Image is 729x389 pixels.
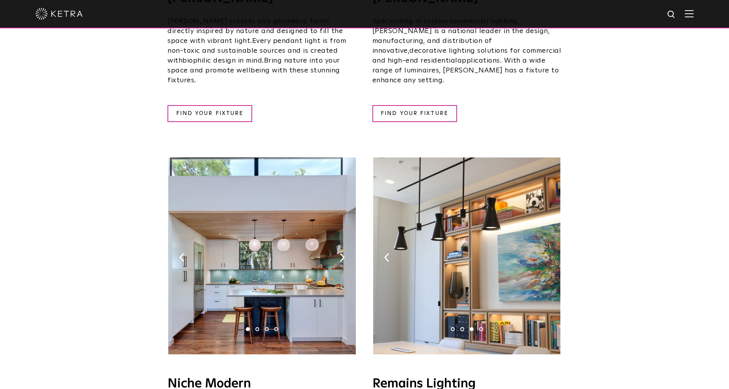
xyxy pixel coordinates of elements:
[167,18,343,44] span: [PERSON_NAME] creates airy geometric forms directly inspired by nature and designed to fill the s...
[372,57,559,84] span: applications. With a wide range of luminaires, [PERSON_NAME] has a fixture to enhance any setting.
[372,28,550,54] span: is a national leader in the design, manufacturing, and distribution of innovative,
[340,253,345,262] img: arrow-right-black.svg
[179,253,184,262] img: arrow-left-black.svg
[167,105,252,122] a: FIND YOUR FIXTURE
[545,253,550,262] img: arrow-right-black.svg
[167,17,357,85] p: biophilic design in mind.
[372,47,562,64] span: decorative lighting solutions for commercial and high-end residential
[373,157,560,354] img: lutronketrareadycustomremainslightingco%5B31%5D.jpg
[667,10,677,20] img: search icon
[167,57,340,84] span: Bring nature into your space and promote wellbeing with these stunning fixtures.
[372,105,457,122] a: FIND YOUR FIXTURE
[384,253,389,262] img: arrow-left-black.svg
[372,28,432,35] span: [PERSON_NAME]
[168,157,355,354] img: Niche-Oplaine-Solitaire-Interlock-House-1400.jpg
[685,10,694,17] img: Hamburger%20Nav.svg
[35,8,83,20] img: ketra-logo-2019-white
[167,37,346,64] span: Every pendant light is from non-toxic and sustainable sources and is created with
